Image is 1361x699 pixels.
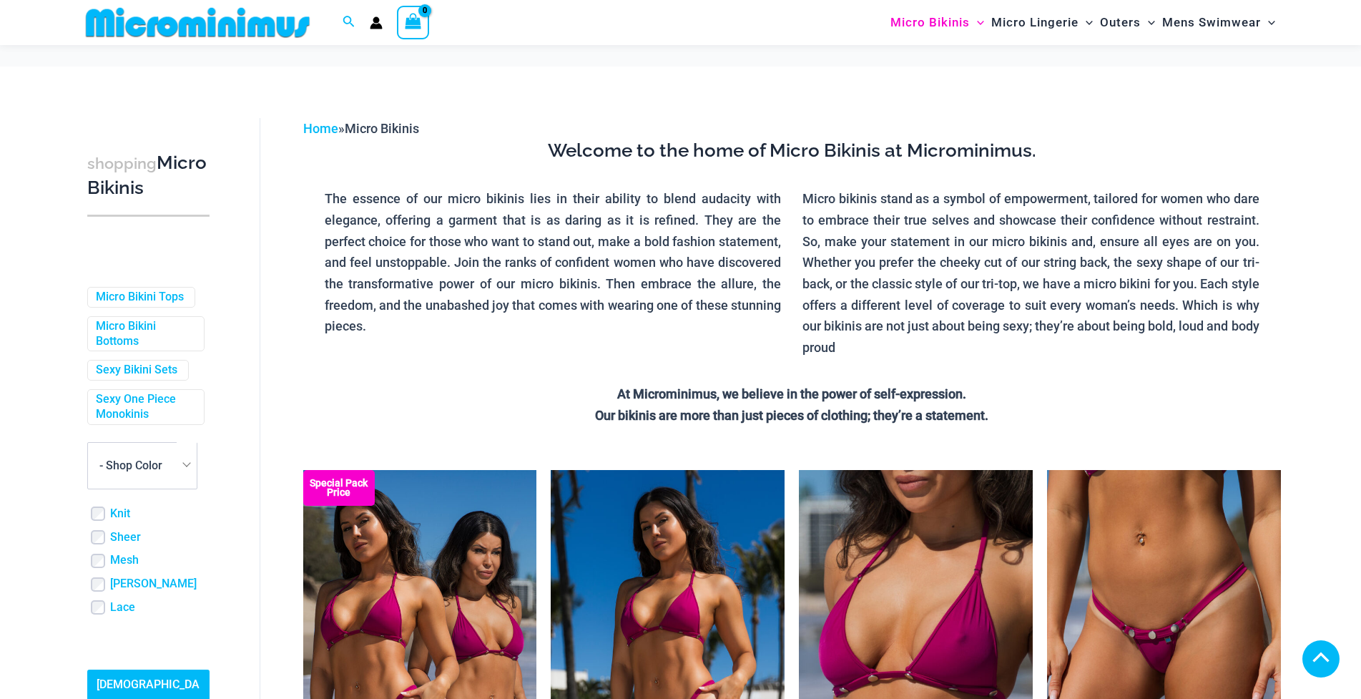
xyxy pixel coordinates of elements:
a: Micro BikinisMenu ToggleMenu Toggle [887,4,988,41]
a: Mesh [110,553,139,568]
span: - Shop Color [87,442,197,489]
a: View Shopping Cart, empty [397,6,430,39]
a: Sexy Bikini Sets [96,363,177,378]
span: Micro Bikinis [890,4,970,41]
span: » [303,121,419,136]
span: Menu Toggle [1079,4,1093,41]
span: Menu Toggle [1261,4,1275,41]
span: Outers [1100,4,1141,41]
h3: Micro Bikinis [87,151,210,200]
strong: Our bikinis are more than just pieces of clothing; they’re a statement. [595,408,988,423]
span: Menu Toggle [1141,4,1155,41]
p: The essence of our micro bikinis lies in their ability to blend audacity with elegance, offering ... [325,188,782,337]
a: Home [303,121,338,136]
a: Knit [110,507,130,522]
a: Search icon link [343,14,355,31]
a: OutersMenu ToggleMenu Toggle [1096,4,1159,41]
span: shopping [87,155,157,172]
a: Micro LingerieMenu ToggleMenu Toggle [988,4,1096,41]
nav: Site Navigation [885,2,1282,43]
a: Lace [110,600,135,615]
span: Micro Lingerie [991,4,1079,41]
h3: Welcome to the home of Micro Bikinis at Microminimus. [314,139,1270,163]
a: [PERSON_NAME] [110,577,197,592]
span: Mens Swimwear [1162,4,1261,41]
span: Menu Toggle [970,4,984,41]
a: Micro Bikini Bottoms [96,319,193,349]
span: - Shop Color [99,459,162,472]
span: - Shop Color [88,443,197,489]
a: Micro Bikini Tops [96,290,184,305]
a: Sheer [110,530,141,545]
a: Account icon link [370,16,383,29]
img: MM SHOP LOGO FLAT [80,6,315,39]
a: Mens SwimwearMenu ToggleMenu Toggle [1159,4,1279,41]
a: Sexy One Piece Monokinis [96,392,193,422]
b: Special Pack Price [303,479,375,497]
p: Micro bikinis stand as a symbol of empowerment, tailored for women who dare to embrace their true... [802,188,1259,358]
strong: At Microminimus, we believe in the power of self-expression. [617,386,966,401]
span: Micro Bikinis [345,121,419,136]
